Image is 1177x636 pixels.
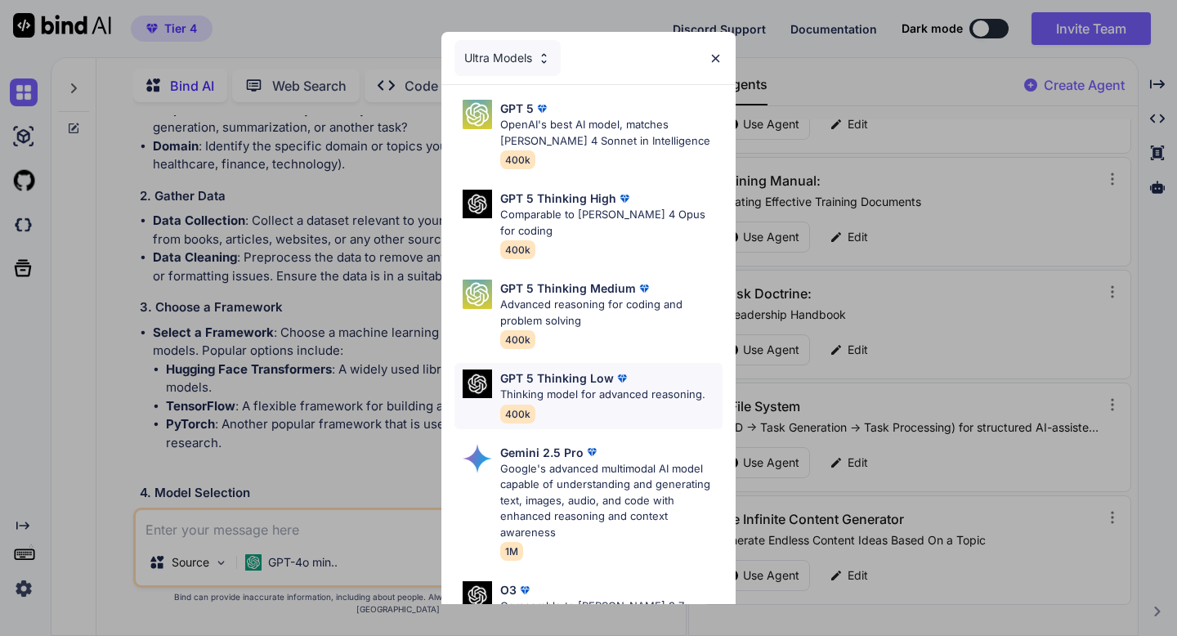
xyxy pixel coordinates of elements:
p: Gemini 2.5 Pro [500,444,584,461]
p: O3 [500,581,517,598]
img: premium [616,190,633,207]
span: 400k [500,240,535,259]
img: Pick Models [463,100,492,129]
span: 400k [500,150,535,169]
p: Google's advanced multimodal AI model capable of understanding and generating text, images, audio... [500,461,723,541]
p: Comparable to [PERSON_NAME] 4 Opus for coding [500,207,723,239]
p: GPT 5 Thinking Medium [500,280,636,297]
img: Pick Models [463,280,492,309]
img: premium [584,444,600,460]
img: Pick Models [463,581,492,610]
p: Advanced reasoning for coding and problem solving [500,297,723,329]
img: Pick Models [463,444,492,473]
span: 400k [500,330,535,349]
img: premium [517,582,533,598]
span: 400k [500,405,535,423]
img: close [709,52,723,65]
p: OpenAI's best AI model, matches [PERSON_NAME] 4 Sonnet in Intelligence [500,117,723,149]
p: Comparable to [PERSON_NAME] 3.7 Sonnet, superior intelligence [500,598,723,630]
img: premium [636,280,652,297]
img: premium [534,101,550,117]
p: GPT 5 Thinking Low [500,370,614,387]
img: Pick Models [463,190,492,218]
span: 1M [500,542,523,561]
img: Pick Models [463,370,492,398]
img: premium [614,370,630,387]
div: Ultra Models [454,40,561,76]
p: GPT 5 Thinking High [500,190,616,207]
p: GPT 5 [500,100,534,117]
p: Thinking model for advanced reasoning. [500,387,705,403]
img: Pick Models [537,52,551,65]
